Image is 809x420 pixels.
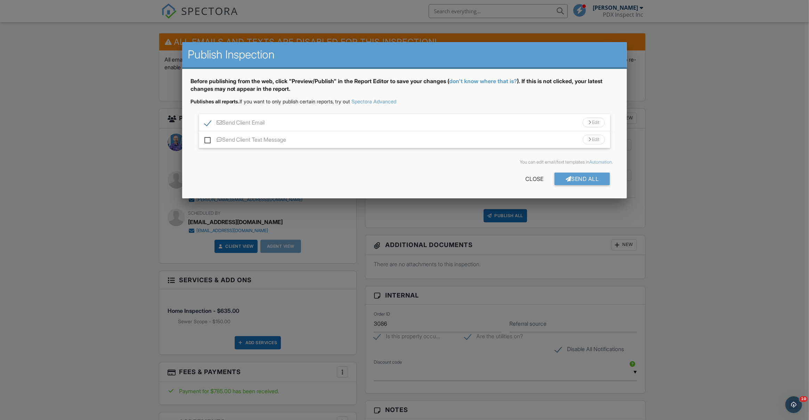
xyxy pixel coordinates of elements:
[196,159,613,165] div: You can edit email/text templates in .
[191,98,350,104] span: If you want to only publish certain reports, try out
[589,159,612,165] a: Automation
[450,78,517,85] a: don't know where that is?
[352,98,397,104] a: Spectora Advanced
[583,118,605,127] div: Edit
[555,173,610,185] div: Send All
[583,135,605,144] div: Edit
[204,119,265,128] label: Send Client Email
[188,48,622,62] h2: Publish Inspection
[514,173,555,185] div: Close
[785,396,802,413] iframe: Intercom live chat
[191,77,619,98] div: Before publishing from the web, click "Preview/Publish" in the Report Editor to save your changes...
[800,396,808,402] span: 10
[204,136,286,145] label: Send Client Text Message
[191,98,240,104] strong: Publishes all reports.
